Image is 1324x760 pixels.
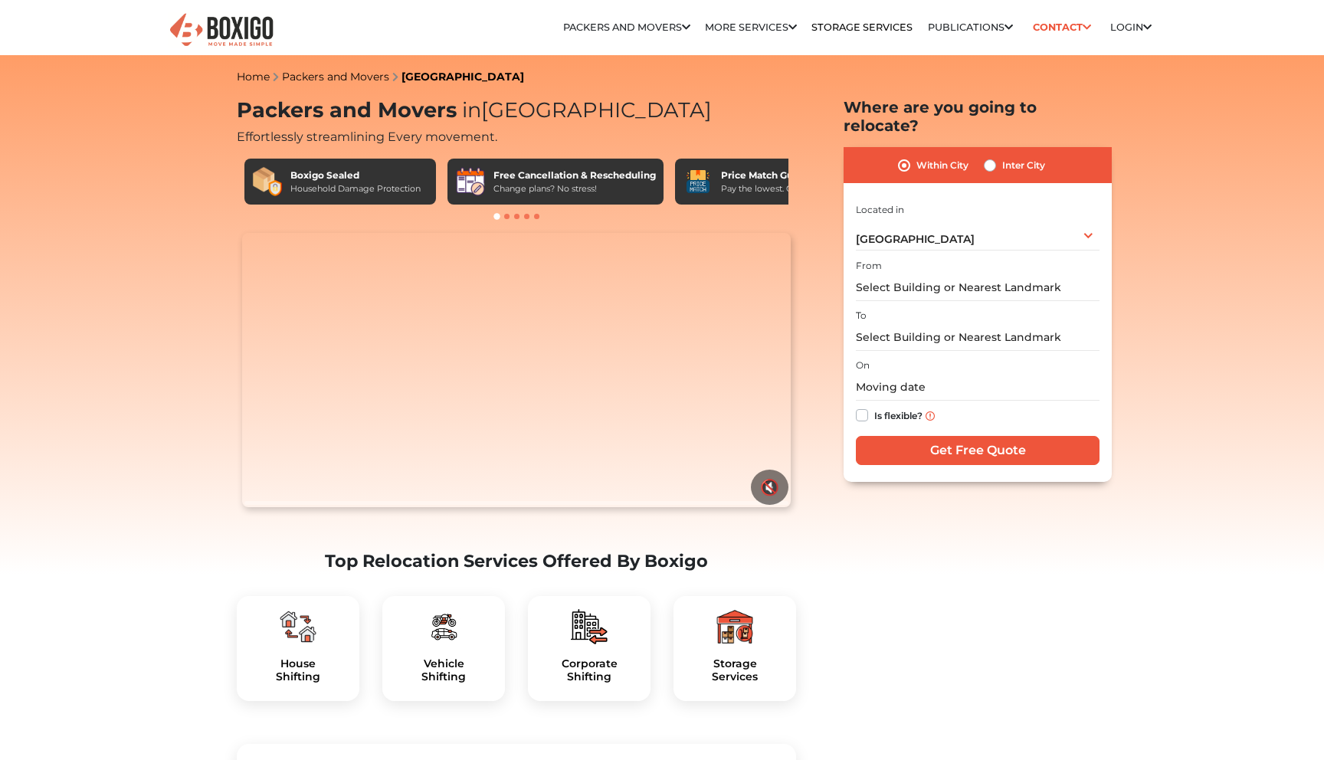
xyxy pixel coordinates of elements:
div: Pay the lowest. Guaranteed! [721,182,837,195]
img: Free Cancellation & Rescheduling [455,166,486,197]
button: 🔇 [751,470,788,505]
h2: Where are you going to relocate? [844,98,1112,135]
label: Is flexible? [874,406,923,422]
img: boxigo_packers_and_movers_plan [425,608,462,645]
div: Boxigo Sealed [290,169,421,182]
span: [GEOGRAPHIC_DATA] [457,97,712,123]
input: Get Free Quote [856,436,1100,465]
img: info [926,411,935,421]
a: VehicleShifting [395,657,493,683]
a: Home [237,70,270,84]
a: Packers and Movers [282,70,389,84]
a: CorporateShifting [540,657,638,683]
label: Located in [856,203,904,217]
div: Change plans? No stress! [493,182,656,195]
h5: Storage Services [686,657,784,683]
a: StorageServices [686,657,784,683]
label: Within City [916,156,968,175]
h5: Corporate Shifting [540,657,638,683]
label: On [856,359,870,372]
span: [GEOGRAPHIC_DATA] [856,232,975,246]
img: boxigo_packers_and_movers_plan [280,608,316,645]
a: Publications [928,21,1013,33]
h1: Packers and Movers [237,98,796,123]
label: Inter City [1002,156,1045,175]
img: Price Match Guarantee [683,166,713,197]
div: Free Cancellation & Rescheduling [493,169,656,182]
span: in [462,97,481,123]
img: Boxigo [168,11,275,49]
a: More services [705,21,797,33]
span: Effortlessly streamlining Every movement. [237,129,497,144]
video: Your browser does not support the video tag. [242,233,790,507]
a: [GEOGRAPHIC_DATA] [401,70,524,84]
a: Login [1110,21,1152,33]
a: Contact [1027,15,1096,39]
img: boxigo_packers_and_movers_plan [716,608,753,645]
a: Packers and Movers [563,21,690,33]
div: Price Match Guarantee [721,169,837,182]
input: Select Building or Nearest Landmark [856,274,1100,301]
img: boxigo_packers_and_movers_plan [571,608,608,645]
img: Boxigo Sealed [252,166,283,197]
div: Household Damage Protection [290,182,421,195]
h2: Top Relocation Services Offered By Boxigo [237,551,796,572]
h5: House Shifting [249,657,347,683]
label: From [856,259,882,273]
label: To [856,309,867,323]
a: Storage Services [811,21,913,33]
h5: Vehicle Shifting [395,657,493,683]
a: HouseShifting [249,657,347,683]
input: Select Building or Nearest Landmark [856,324,1100,351]
input: Moving date [856,374,1100,401]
